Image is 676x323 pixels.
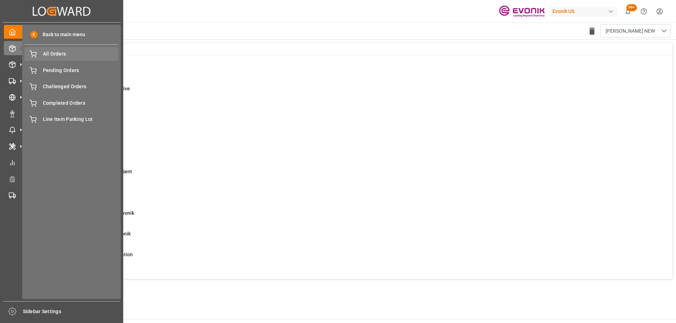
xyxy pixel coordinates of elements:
[36,272,664,286] a: 1Pending Bkg Request sent to ABS
[43,116,119,123] span: Line Item Parking Lot
[36,230,664,245] a: 0Error Sales Order Update to EvonikShipment
[25,47,118,61] a: All Orders
[36,168,664,183] a: 35ETD>3 Days Past,No Cost Msg SentShipment
[620,4,636,19] button: show 100 new notifications
[600,24,671,38] button: open menu
[36,85,664,100] a: 0Deactivated EDI - Shipment ActiveShipment
[36,64,664,79] a: 0MOT Missing at Order LevelSales Order-IVPO
[36,189,664,204] a: 10ETD < 3 Days,No Del # Rec'dShipment
[43,99,119,107] span: Completed Orders
[4,156,119,169] a: My Reports
[36,251,664,266] a: 43ABS: Missing Booking ConfirmationShipment
[4,106,119,120] a: Non Conformance
[25,96,118,110] a: Completed Orders
[4,172,119,186] a: Transport Planner
[25,63,118,77] a: Pending Orders
[636,4,652,19] button: Help Center
[36,106,664,121] a: 20ABS: No Init Bkg Conf DateShipment
[23,308,120,315] span: Sidebar Settings
[626,4,637,11] span: 99+
[38,31,85,38] span: Back to main menu
[25,112,118,126] a: Line Item Parking Lot
[43,83,119,90] span: Challenged Orders
[606,27,655,35] span: [PERSON_NAME] NEW
[43,67,119,74] span: Pending Orders
[4,25,119,39] a: My Cockpit
[499,5,545,18] img: Evonik-brand-mark-Deep-Purple-RGB.jpeg_1700498283.jpeg
[25,80,118,93] a: Challenged Orders
[43,50,119,58] span: All Orders
[36,209,664,224] a: 0Error on Initial Sales Order to EvonikShipment
[550,5,620,18] button: Evonik US
[36,147,664,162] a: 19ETA > 10 Days , No ATA EnteredShipment
[550,6,617,17] div: Evonik US
[4,188,119,202] a: Transport Planning
[36,127,664,141] a: 14ABS: No Bkg Req Sent DateShipment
